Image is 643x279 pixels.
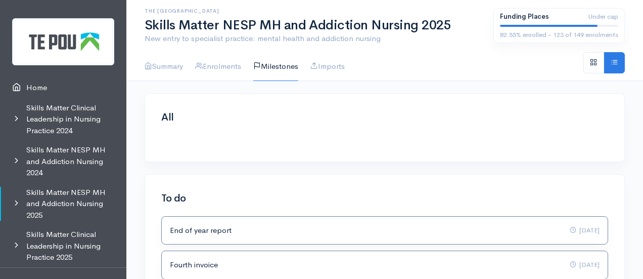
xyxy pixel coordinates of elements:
[310,52,345,81] a: Imports
[170,225,232,236] p: End of year report
[161,112,608,123] h2: All
[145,52,183,81] a: Summary
[170,259,218,271] p: Fourth invoice
[500,30,618,40] div: 82.55% enrolled - 123 of 149 enrolments
[500,12,549,21] b: Funding Places
[253,52,298,81] a: Milestones
[145,8,481,14] h6: The [GEOGRAPHIC_DATA]
[12,18,114,65] img: Te Pou
[570,225,600,236] p: [DATE]
[145,33,481,45] p: New entry to specialist practice: mental health and addiction nursing
[195,52,241,81] a: Enrolments
[570,259,600,271] p: [DATE]
[161,193,608,204] h2: To do
[145,18,481,33] h1: Skills Matter NESP MH and Addiction Nursing 2025
[588,12,618,22] span: Under cap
